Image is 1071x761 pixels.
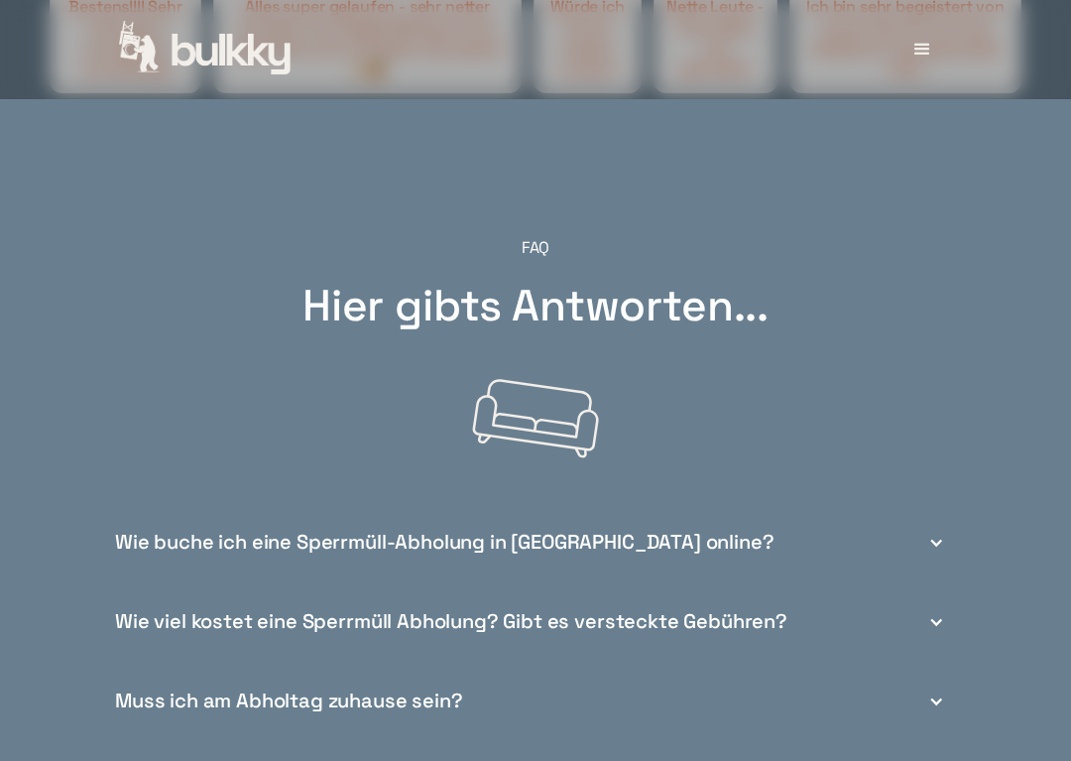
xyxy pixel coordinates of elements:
[892,20,952,79] div: menu
[107,663,964,742] div: Muss ich am Abholtag zuhause sein?
[302,283,769,379] h2: Hier gibts Antworten...
[107,504,964,583] div: Wie buche ich eine Sperrmüll-Abholung in [GEOGRAPHIC_DATA] online?
[107,583,964,663] div: Wie viel kostet eine Sperrmüll Abholung? Gibt es versteckte Gebühren?
[115,692,463,712] div: Muss ich am Abholtag zuhause sein?
[522,239,550,260] div: FAQ
[115,612,787,633] div: Wie viel kostet eine Sperrmüll Abholung? Gibt es versteckte Gebühren?
[115,533,773,554] div: Wie buche ich eine Sperrmüll-Abholung in [GEOGRAPHIC_DATA] online?
[119,21,294,78] a: home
